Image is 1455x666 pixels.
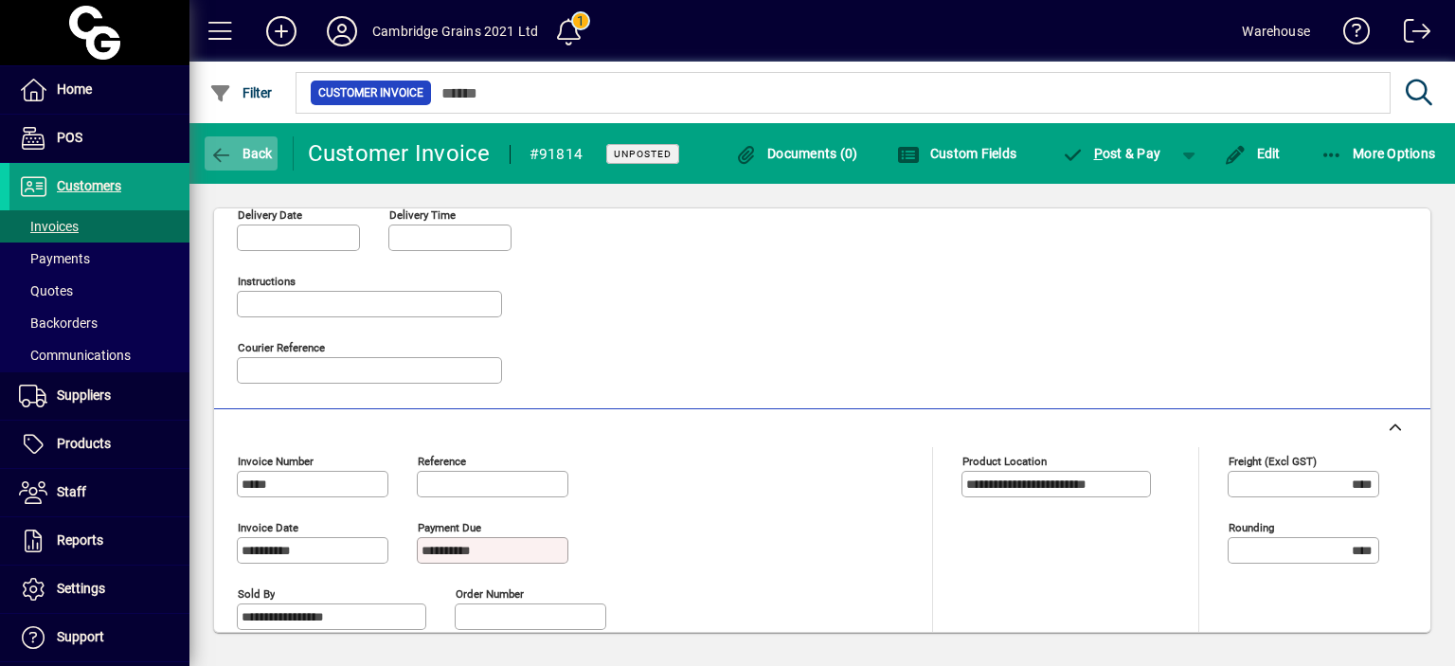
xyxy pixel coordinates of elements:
[238,340,325,353] mat-label: Courier Reference
[209,146,273,161] span: Back
[205,76,278,110] button: Filter
[9,517,189,565] a: Reports
[9,307,189,339] a: Backorders
[9,339,189,371] a: Communications
[1316,136,1441,171] button: More Options
[189,136,294,171] app-page-header-button: Back
[238,520,298,533] mat-label: Invoice date
[9,66,189,114] a: Home
[1229,454,1317,467] mat-label: Freight (excl GST)
[1051,136,1170,171] button: Post & Pay
[9,210,189,243] a: Invoices
[9,614,189,661] a: Support
[1229,520,1274,533] mat-label: Rounding
[205,136,278,171] button: Back
[418,454,466,467] mat-label: Reference
[209,85,273,100] span: Filter
[1094,146,1103,161] span: P
[19,315,98,331] span: Backorders
[251,14,312,48] button: Add
[57,178,121,193] span: Customers
[530,139,584,170] div: #91814
[9,372,189,420] a: Suppliers
[1320,146,1436,161] span: More Options
[238,586,275,600] mat-label: Sold by
[57,532,103,548] span: Reports
[9,469,189,516] a: Staff
[614,148,672,160] span: Unposted
[238,454,314,467] mat-label: Invoice number
[735,146,858,161] span: Documents (0)
[730,136,863,171] button: Documents (0)
[19,283,73,298] span: Quotes
[897,146,1016,161] span: Custom Fields
[372,16,538,46] div: Cambridge Grains 2021 Ltd
[1390,4,1431,65] a: Logout
[57,130,82,145] span: POS
[389,207,456,221] mat-label: Delivery time
[57,81,92,97] span: Home
[1242,16,1310,46] div: Warehouse
[9,566,189,613] a: Settings
[312,14,372,48] button: Profile
[1061,146,1160,161] span: ost & Pay
[238,274,296,287] mat-label: Instructions
[308,138,491,169] div: Customer Invoice
[9,243,189,275] a: Payments
[19,251,90,266] span: Payments
[456,586,524,600] mat-label: Order number
[19,219,79,234] span: Invoices
[57,581,105,596] span: Settings
[57,484,86,499] span: Staff
[57,629,104,644] span: Support
[238,207,302,221] mat-label: Delivery date
[1224,146,1281,161] span: Edit
[57,387,111,403] span: Suppliers
[19,348,131,363] span: Communications
[9,275,189,307] a: Quotes
[9,115,189,162] a: POS
[1219,136,1285,171] button: Edit
[962,454,1047,467] mat-label: Product location
[1329,4,1371,65] a: Knowledge Base
[9,421,189,468] a: Products
[57,436,111,451] span: Products
[418,520,481,533] mat-label: Payment due
[318,83,423,102] span: Customer Invoice
[892,136,1021,171] button: Custom Fields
